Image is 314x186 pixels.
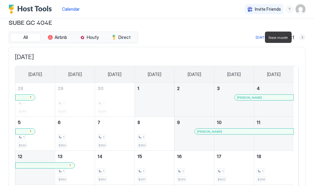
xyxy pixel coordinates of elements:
span: $258 [258,177,265,181]
span: 1 [23,135,25,139]
div: [DATE] [256,35,268,40]
span: $337 [138,177,145,181]
a: October 10, 2025 [214,117,254,128]
span: All [23,35,28,40]
a: Monday [62,66,88,83]
button: Houfy [74,33,105,42]
span: Houfy [87,35,99,40]
a: October 4, 2025 [254,83,294,94]
a: October 13, 2025 [55,151,95,162]
a: October 5, 2025 [15,117,55,128]
a: October 1, 2025 [135,83,174,94]
span: [DATE] [188,72,201,77]
a: October 3, 2025 [214,83,254,94]
span: $350 [138,143,146,147]
td: October 3, 2025 [214,83,254,117]
td: October 18, 2025 [254,151,294,185]
span: Invite Friends [255,6,281,12]
span: 30 [98,86,104,91]
td: October 6, 2025 [55,117,95,151]
td: October 4, 2025 [254,83,294,117]
span: 18 [257,154,261,159]
span: 1 [63,169,64,173]
span: [DATE] [29,72,42,77]
td: October 5, 2025 [15,117,55,151]
span: $350 [59,143,66,147]
td: September 28, 2025 [15,83,55,117]
td: October 11, 2025 [254,117,294,151]
span: Next month [269,35,288,40]
a: October 7, 2025 [95,117,135,128]
div: [PERSON_NAME] [237,96,291,100]
td: October 9, 2025 [174,117,214,151]
span: 7 [98,120,100,125]
td: October 14, 2025 [95,151,135,185]
button: Airbnb [42,33,73,42]
a: Thursday [182,66,207,83]
a: October 2, 2025 [174,83,214,94]
span: 4 [257,86,260,91]
span: 5 [18,120,21,125]
span: 8 [137,120,140,125]
span: 12 [18,154,22,159]
td: October 10, 2025 [214,117,254,151]
span: 16 [177,154,182,159]
span: 1 [182,169,184,173]
span: 3 [217,86,220,91]
span: [DATE] [148,72,161,77]
span: SUBE GC 404E [9,17,305,27]
span: 1 [262,169,263,173]
button: All [10,33,41,42]
span: 28 [18,86,23,91]
span: [DATE] [68,72,82,77]
span: 13 [58,154,63,159]
span: [DATE] [267,72,281,77]
span: 14 [98,154,102,159]
a: October 15, 2025 [135,151,174,162]
span: 1 [143,135,144,139]
a: October 12, 2025 [15,151,55,162]
td: October 15, 2025 [135,151,174,185]
span: $330 [19,143,26,147]
div: User profile [296,4,305,14]
span: 6 [58,120,61,125]
div: [PERSON_NAME] [197,130,291,134]
td: October 12, 2025 [15,151,55,185]
span: 1 [103,169,104,173]
span: 1 [137,86,139,91]
span: 15 [137,154,142,159]
a: October 16, 2025 [174,151,214,162]
span: 10 [217,120,222,125]
td: October 1, 2025 [135,83,174,117]
span: 9 [177,120,180,125]
span: [DATE] [227,72,241,77]
a: October 18, 2025 [254,151,294,162]
span: [PERSON_NAME] [237,96,262,100]
span: $350 [98,177,106,181]
button: Next month [299,34,305,40]
span: 1 [103,135,104,139]
span: 1 [143,169,144,173]
div: menu [286,6,293,13]
span: [PERSON_NAME] [197,130,222,134]
td: September 30, 2025 [95,83,135,117]
a: Calendar [62,6,80,12]
a: Saturday [261,66,287,83]
span: $302 [218,177,225,181]
span: 1 [222,169,224,173]
a: Host Tools Logo [9,5,55,14]
a: Friday [221,66,247,83]
a: October 9, 2025 [174,117,214,128]
td: September 29, 2025 [55,83,95,117]
td: October 16, 2025 [174,151,214,185]
button: Direct [106,33,136,42]
span: $350 [59,177,66,181]
td: October 7, 2025 [95,117,135,151]
a: October 11, 2025 [254,117,294,128]
td: October 13, 2025 [55,151,95,185]
span: 1 [63,135,64,139]
a: September 29, 2025 [55,83,95,94]
a: September 28, 2025 [15,83,55,94]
